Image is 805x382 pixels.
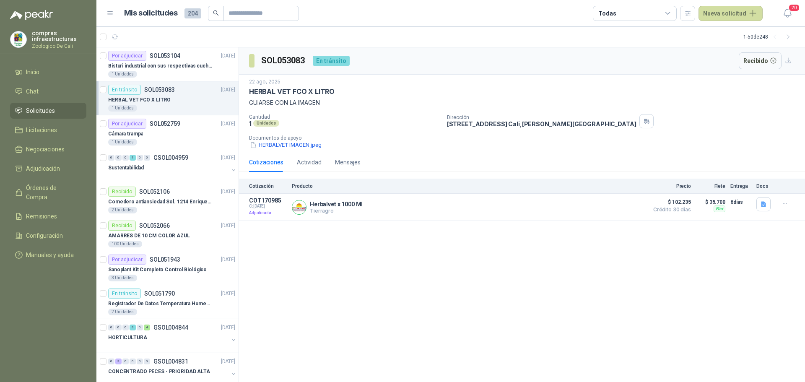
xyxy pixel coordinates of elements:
div: 0 [137,155,143,161]
div: 2 Unidades [108,309,137,315]
div: 0 [144,155,150,161]
button: HERBALVET IMAGEN.jpeg [249,141,322,150]
p: HORTICULTURA [108,334,147,342]
p: Zoologico De Cali [32,44,86,49]
span: Inicio [26,68,39,77]
img: Logo peakr [10,10,53,20]
a: RecibidoSOL052066[DATE] AMARRES DE 10 CM COLOR AZUL100 Unidades [96,217,239,251]
img: Company Logo [10,31,26,47]
p: Herbalvet x 1000 Ml [310,201,363,208]
a: En tránsitoSOL051790[DATE] Registrador De Datos Temperatura Humedad Usb 32.000 Registro2 Unidades [96,285,239,319]
a: Inicio [10,64,86,80]
span: Adjudicación [26,164,60,173]
p: Producto [292,183,644,189]
p: [DATE] [221,154,235,162]
div: En tránsito [108,288,141,299]
span: C: [DATE] [249,204,287,209]
p: Flete [696,183,725,189]
p: [DATE] [221,52,235,60]
p: SOL051943 [150,257,180,262]
div: 0 [122,155,129,161]
p: HERBAL VET FCO X LITRO [108,96,171,104]
p: GSOL004959 [153,155,188,161]
p: Docs [756,183,773,189]
div: 0 [122,325,129,330]
div: Mensajes [335,158,361,167]
a: Órdenes de Compra [10,180,86,205]
span: 204 [184,8,201,18]
div: 1 Unidades [108,139,137,146]
p: Bisturi industrial con sus respectivas cuchillas segun muestra [108,62,213,70]
span: Remisiones [26,212,57,221]
p: Dirección [447,114,636,120]
div: Recibido [108,221,136,231]
div: 0 [115,155,122,161]
p: Adjudicada [249,209,287,217]
span: search [213,10,219,16]
p: Sustentabilidad [108,164,144,172]
p: Documentos de apoyo [249,135,802,141]
p: 6 días [730,197,751,207]
a: Remisiones [10,208,86,224]
p: [DATE] [221,120,235,128]
div: 1 - 50 de 248 [743,30,795,44]
div: 0 [137,325,143,330]
span: Crédito 30 días [649,207,691,212]
p: Cotización [249,183,287,189]
p: 22 ago, 2025 [249,78,280,86]
div: 0 [108,359,114,364]
div: Por adjudicar [108,255,146,265]
p: $ 35.700 [696,197,725,207]
a: 0 0 0 3 0 4 GSOL004844[DATE] HORTICULTURA [108,322,237,349]
span: $ 102.235 [649,197,691,207]
div: En tránsito [108,85,141,95]
span: Licitaciones [26,125,57,135]
p: HERBAL VET FCO X LITRO [249,87,335,96]
a: Chat [10,83,86,99]
span: Configuración [26,231,63,240]
div: Por adjudicar [108,51,146,61]
p: SOL051790 [144,291,175,296]
div: Actividad [297,158,322,167]
a: Manuales y ayuda [10,247,86,263]
span: Manuales y ayuda [26,250,74,260]
p: [DATE] [221,86,235,94]
p: Comedero antiansiedad Sol. 1214 Enriquecimiento [108,198,213,206]
h3: SOL053083 [261,54,306,67]
div: Cotizaciones [249,158,283,167]
div: En tránsito [313,56,350,66]
span: Negociaciones [26,145,65,154]
p: Cantidad [249,114,440,120]
img: Company Logo [292,200,306,214]
p: COT170985 [249,197,287,204]
p: GUIARSE CON LA IMAGEN [249,98,795,107]
p: SOL052759 [150,121,180,127]
a: RecibidoSOL052106[DATE] Comedero antiansiedad Sol. 1214 Enriquecimiento2 Unidades [96,183,239,217]
span: Chat [26,87,39,96]
a: Por adjudicarSOL051943[DATE] Sanoplant Kit Completo Control Biológico3 Unidades [96,251,239,285]
p: GSOL004844 [153,325,188,330]
p: CONCENTRADO PECES - PRIORIDAD ALTA [108,368,210,376]
div: 0 [144,359,150,364]
div: Flex [714,205,725,212]
p: AMARRES DE 10 CM COLOR AZUL [108,232,190,240]
div: Unidades [253,120,279,127]
p: [DATE] [221,222,235,230]
div: 2 Unidades [108,207,137,213]
a: Configuración [10,228,86,244]
p: compras infraestructuras [32,30,86,42]
div: 4 [144,325,150,330]
div: Recibido [108,187,136,197]
div: 1 Unidades [108,71,137,78]
div: 0 [130,359,136,364]
span: Solicitudes [26,106,55,115]
p: GSOL004831 [153,359,188,364]
p: [DATE] [221,324,235,332]
span: Órdenes de Compra [26,183,78,202]
p: Precio [649,183,691,189]
a: 0 0 0 1 0 0 GSOL004959[DATE] Sustentabilidad [108,153,237,179]
p: Entrega [730,183,751,189]
p: SOL053104 [150,53,180,59]
button: 20 [780,6,795,21]
div: 0 [108,325,114,330]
